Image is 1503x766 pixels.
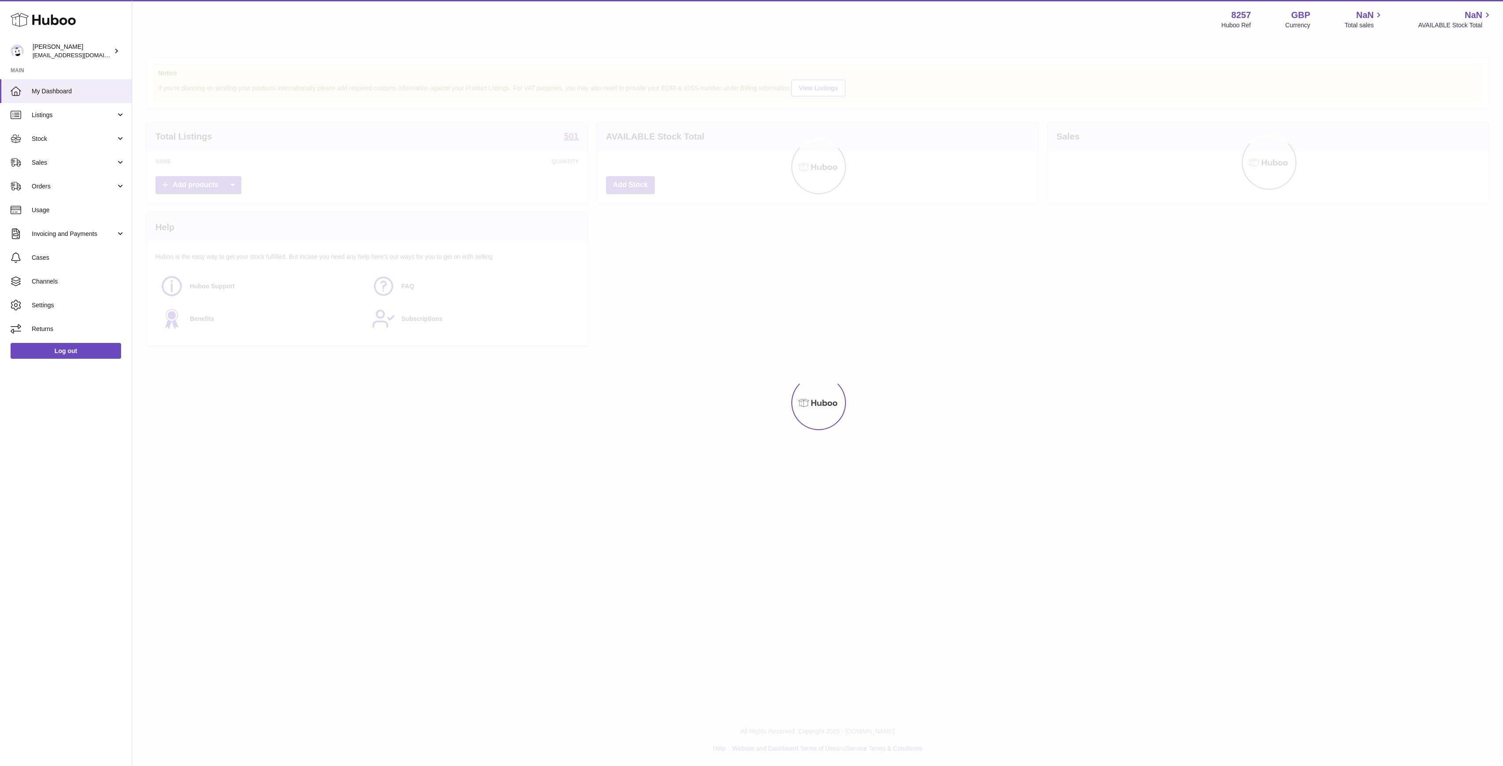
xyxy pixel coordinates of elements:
strong: GBP [1291,9,1310,21]
span: Cases [32,254,125,262]
span: Total sales [1344,21,1384,29]
span: Sales [32,158,116,167]
span: [EMAIL_ADDRESS][DOMAIN_NAME] [33,52,129,59]
span: NaN [1465,9,1482,21]
span: Listings [32,111,116,119]
span: My Dashboard [32,87,125,96]
strong: 8257 [1231,9,1251,21]
span: Orders [32,182,116,191]
a: Log out [11,343,121,359]
span: Settings [32,301,125,309]
a: NaN AVAILABLE Stock Total [1418,9,1492,29]
span: Stock [32,135,116,143]
div: Huboo Ref [1222,21,1251,29]
span: Returns [32,325,125,333]
span: Usage [32,206,125,214]
span: Invoicing and Payments [32,230,116,238]
span: AVAILABLE Stock Total [1418,21,1492,29]
a: NaN Total sales [1344,9,1384,29]
span: Channels [32,277,125,286]
span: NaN [1356,9,1374,21]
div: [PERSON_NAME] [33,43,112,59]
img: don@skinsgolf.com [11,44,24,58]
div: Currency [1285,21,1311,29]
